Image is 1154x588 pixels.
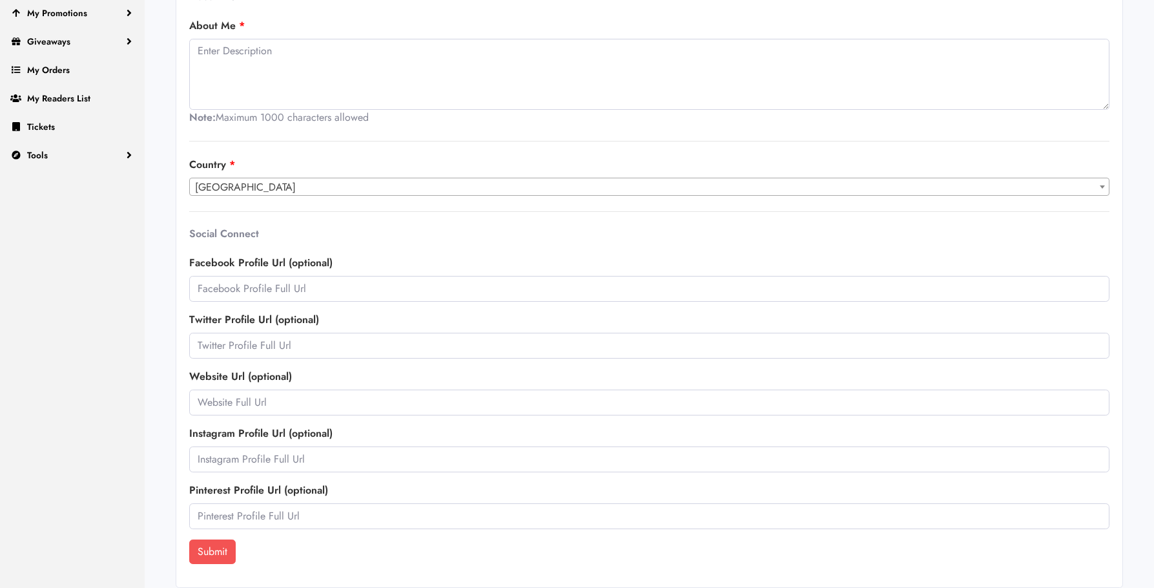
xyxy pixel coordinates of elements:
[189,503,1109,529] input: Pinterest Profile Full Url
[27,92,90,105] span: My Readers List
[189,446,1109,472] input: Instagram Profile Full Url
[27,6,87,19] span: My Promotions
[189,276,1109,302] input: Facebook Profile Full Url
[189,157,235,173] label: Country
[189,426,333,441] label: Instagram Profile Url (optional)
[189,18,245,34] label: About Me
[189,110,216,125] b: Note:
[189,333,1109,359] input: Twitter Profile Full Url
[189,483,328,498] label: Pinterest Profile Url (optional)
[27,149,48,162] span: Tools
[27,63,70,76] span: My Orders
[189,227,1109,240] h6: Social Connect
[27,35,70,48] span: Giveaways
[189,540,236,564] button: Submit
[189,369,292,384] label: Website Url (optional)
[27,120,55,133] span: Tickets
[189,312,319,328] label: Twitter Profile Url (optional)
[190,178,1109,196] span: United States
[189,178,1109,196] span: United States
[189,255,333,271] label: Facebook Profile Url (optional)
[189,110,1109,125] div: Maximum 1000 characters allowed
[189,390,1109,415] input: Website Full Url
